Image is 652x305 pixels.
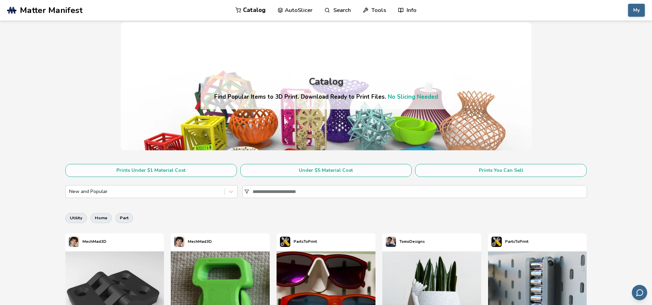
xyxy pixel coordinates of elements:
[399,238,425,245] p: TomoDesigns
[174,237,184,247] img: MechMad3D's profile
[90,213,112,223] button: home
[69,237,79,247] img: MechMad3D's profile
[415,164,587,177] button: Prints You Can Sell
[628,4,645,17] button: My
[188,238,212,245] p: MechMad3D
[491,237,502,247] img: PartsToPrint's profile
[65,213,87,223] button: utility
[388,93,438,101] a: No Slicing Needed
[69,189,71,194] input: New and Popular
[309,77,344,87] div: Catalog
[280,237,290,247] img: PartsToPrint's profile
[277,233,320,250] a: PartsToPrint's profilePartsToPrint
[382,233,428,250] a: TomoDesigns's profileTomoDesigns
[65,164,237,177] button: Prints Under $1 Material Cost
[115,213,133,223] button: part
[65,233,110,250] a: MechMad3D's profileMechMad3D
[632,285,647,300] button: Send feedback via email
[171,233,215,250] a: MechMad3D's profileMechMad3D
[386,237,396,247] img: TomoDesigns's profile
[294,238,317,245] p: PartsToPrint
[82,238,106,245] p: MechMad3D
[20,5,82,15] span: Matter Manifest
[488,233,532,250] a: PartsToPrint's profilePartsToPrint
[240,164,412,177] button: Under $5 Material Cost
[214,93,438,101] h4: Find Popular Items to 3D Print. Download Ready to Print Files.
[505,238,528,245] p: PartsToPrint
